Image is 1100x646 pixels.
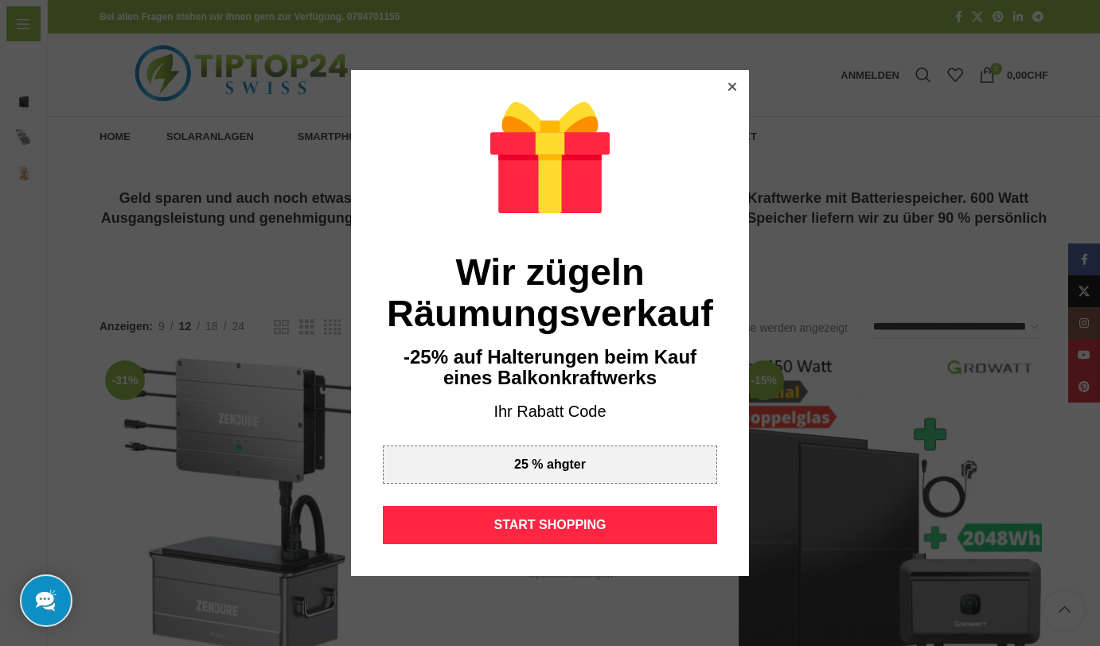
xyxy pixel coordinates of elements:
[514,458,586,471] div: 25 % ahgter
[383,506,717,544] div: START SHOPPING
[383,347,717,389] div: -25% auf Halterungen beim Kauf eines Balkonkraftwerks
[383,401,717,423] div: Ihr Rabatt Code
[383,251,717,333] div: Wir zügeln Räumungsverkauf
[383,446,717,484] div: 25 % ahgter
